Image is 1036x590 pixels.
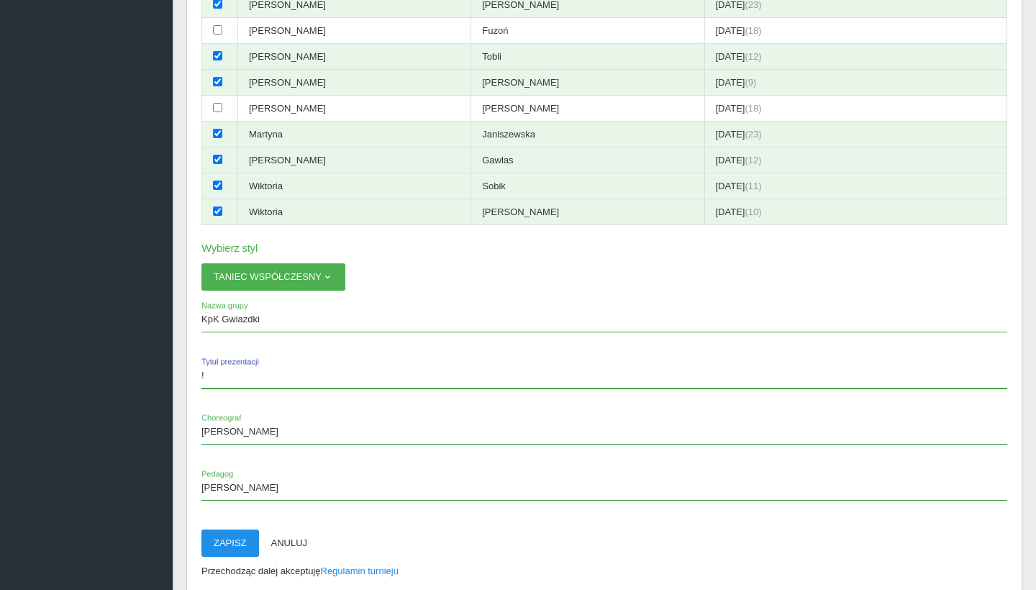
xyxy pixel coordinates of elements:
span: (18) [745,25,761,36]
input: Choreograf [201,417,1007,445]
td: [PERSON_NAME] [238,44,471,70]
span: (18) [745,103,761,114]
td: Sobik [471,173,704,199]
td: Gawlas [471,147,704,173]
td: Fuzoń [471,18,704,44]
span: (11) [745,181,761,191]
a: Regulamin turnieju [321,566,399,576]
td: [DATE] [704,147,1007,173]
td: [PERSON_NAME] [471,96,704,122]
td: [DATE] [704,199,1007,225]
input: Nazwa grupy [201,305,1007,332]
span: (9) [745,77,756,88]
span: (12) [745,51,761,62]
td: Tobli [471,44,704,70]
td: Janiszewska [471,122,704,147]
span: (10) [745,206,761,217]
td: [PERSON_NAME] [238,18,471,44]
span: (23) [745,129,761,140]
td: [DATE] [704,122,1007,147]
td: Wiktoria [238,199,471,225]
td: [PERSON_NAME] [238,70,471,96]
td: [DATE] [704,173,1007,199]
button: TANIEC WSPÓŁCZESNY [201,263,345,291]
td: [PERSON_NAME] [238,147,471,173]
td: Martyna [238,122,471,147]
p: Przechodząc dalej akceptuję [201,564,1007,578]
td: [DATE] [704,18,1007,44]
td: [PERSON_NAME] [471,199,704,225]
h6: Wybierz styl [201,240,1007,256]
input: Tytuł prezentacji [201,361,1007,389]
td: [DATE] [704,70,1007,96]
td: [PERSON_NAME] [238,96,471,122]
button: Zapisz [201,530,259,557]
td: [DATE] [704,96,1007,122]
td: [PERSON_NAME] [471,70,704,96]
td: Wiktoria [238,173,471,199]
td: [DATE] [704,44,1007,70]
button: Anuluj [259,530,320,557]
input: Pedagog [201,473,1007,501]
span: (12) [745,155,761,165]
